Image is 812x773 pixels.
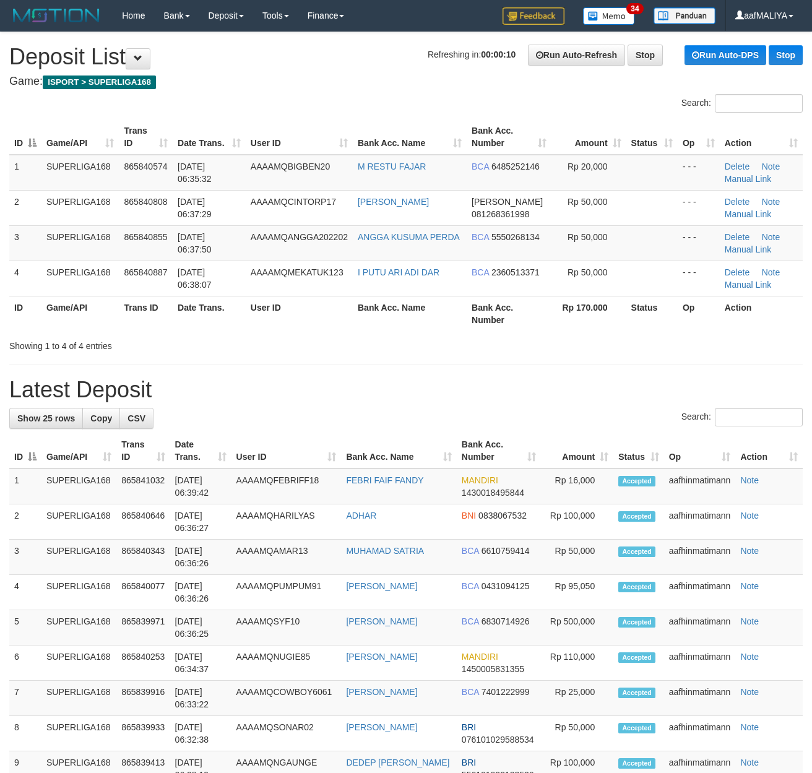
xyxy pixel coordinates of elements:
td: SUPERLIGA168 [41,190,119,225]
th: Amount: activate to sort column ascending [541,433,614,469]
td: SUPERLIGA168 [41,540,116,575]
span: Copy 1450005831355 to clipboard [462,664,524,674]
a: Note [740,511,759,520]
td: aafhinmatimann [664,646,736,681]
td: AAAAMQCOWBOY6061 [231,681,342,716]
td: [DATE] 06:33:22 [170,681,231,716]
td: Rp 25,000 [541,681,614,716]
span: BRI [462,758,476,767]
a: [PERSON_NAME] [346,616,417,626]
a: Show 25 rows [9,408,83,429]
td: 865839971 [116,610,170,646]
span: CSV [127,413,145,423]
th: Status: activate to sort column ascending [626,119,678,155]
td: Rp 50,000 [541,716,614,751]
th: Trans ID: activate to sort column ascending [119,119,173,155]
td: SUPERLIGA168 [41,504,116,540]
span: Accepted [618,723,655,733]
img: panduan.png [654,7,715,24]
span: BCA [462,546,479,556]
th: Op: activate to sort column ascending [678,119,720,155]
span: Copy [90,413,112,423]
td: SUPERLIGA168 [41,610,116,646]
span: Rp 50,000 [568,267,608,277]
th: Game/API: activate to sort column ascending [41,433,116,469]
th: ID: activate to sort column descending [9,119,41,155]
h1: Latest Deposit [9,378,803,402]
th: Op: activate to sort column ascending [664,433,736,469]
span: [PERSON_NAME] [472,197,543,207]
span: Rp 50,000 [568,197,608,207]
a: Note [740,722,759,732]
span: BCA [462,616,479,626]
a: Note [740,616,759,626]
a: Note [762,162,780,171]
a: Stop [769,45,803,65]
td: [DATE] 06:36:25 [170,610,231,646]
th: Bank Acc. Number [467,296,551,331]
td: aafhinmatimann [664,681,736,716]
span: BRI [462,722,476,732]
div: Showing 1 to 4 of 4 entries [9,335,329,352]
th: Action: activate to sort column ascending [720,119,803,155]
span: BCA [472,162,489,171]
a: Note [740,581,759,591]
td: SUPERLIGA168 [41,261,119,296]
th: Game/API [41,296,119,331]
span: Refreshing in: [428,50,516,59]
td: aafhinmatimann [664,716,736,751]
a: Copy [82,408,120,429]
a: ANGGA KUSUMA PERDA [358,232,460,242]
th: Trans ID [119,296,173,331]
a: Delete [725,267,749,277]
span: Rp 20,000 [568,162,608,171]
span: 865840855 [124,232,167,242]
td: SUPERLIGA168 [41,155,119,191]
span: Accepted [618,688,655,698]
span: Accepted [618,652,655,663]
td: 865840077 [116,575,170,610]
th: User ID: activate to sort column ascending [231,433,342,469]
input: Search: [715,408,803,426]
td: AAAAMQFEBRIFF18 [231,469,342,504]
span: Copy 076101029588534 to clipboard [462,735,534,745]
img: Feedback.jpg [503,7,564,25]
td: 1 [9,469,41,504]
td: 8 [9,716,41,751]
td: 3 [9,540,41,575]
span: [DATE] 06:38:07 [178,267,212,290]
a: Note [740,652,759,662]
span: Copy 7401222999 to clipboard [482,687,530,697]
span: Copy 0838067532 to clipboard [478,511,527,520]
th: Op [678,296,720,331]
td: AAAAMQSONAR02 [231,716,342,751]
th: User ID: activate to sort column ascending [246,119,353,155]
span: Copy 6610759414 to clipboard [482,546,530,556]
th: Bank Acc. Number: activate to sort column ascending [467,119,551,155]
a: Manual Link [725,280,772,290]
td: SUPERLIGA168 [41,681,116,716]
td: SUPERLIGA168 [41,225,119,261]
span: AAAAMQANGGA202202 [251,232,348,242]
a: Manual Link [725,174,772,184]
th: Bank Acc. Name: activate to sort column ascending [353,119,467,155]
td: AAAAMQHARILYAS [231,504,342,540]
td: [DATE] 06:36:26 [170,575,231,610]
a: Manual Link [725,244,772,254]
td: aafhinmatimann [664,610,736,646]
td: AAAAMQAMAR13 [231,540,342,575]
span: BCA [462,581,479,591]
h4: Game: [9,76,803,88]
td: 6 [9,646,41,681]
th: Date Trans. [173,296,246,331]
span: [DATE] 06:35:32 [178,162,212,184]
a: [PERSON_NAME] [358,197,429,207]
span: AAAAMQMEKATUK123 [251,267,343,277]
td: 4 [9,261,41,296]
td: aafhinmatimann [664,540,736,575]
td: Rp 95,050 [541,575,614,610]
th: Date Trans.: activate to sort column ascending [173,119,246,155]
td: aafhinmatimann [664,469,736,504]
a: Run Auto-Refresh [528,45,625,66]
td: 5 [9,610,41,646]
